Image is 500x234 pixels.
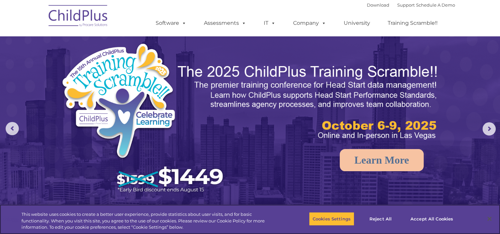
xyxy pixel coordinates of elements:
[92,44,112,49] span: Last name
[407,212,457,226] button: Accept All Cookies
[92,71,120,76] span: Phone number
[197,17,253,30] a: Assessments
[287,17,333,30] a: Company
[45,0,111,33] img: ChildPlus by Procare Solutions
[381,17,444,30] a: Training Scramble!!
[367,2,389,8] a: Download
[21,211,275,231] div: This website uses cookies to create a better user experience, provide statistics about user visit...
[482,212,497,226] button: Close
[309,212,354,226] button: Cookies Settings
[337,17,377,30] a: University
[340,149,424,171] a: Learn More
[149,17,193,30] a: Software
[257,17,282,30] a: IT
[360,212,401,226] button: Reject All
[397,2,415,8] a: Support
[367,2,455,8] font: |
[416,2,455,8] a: Schedule A Demo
